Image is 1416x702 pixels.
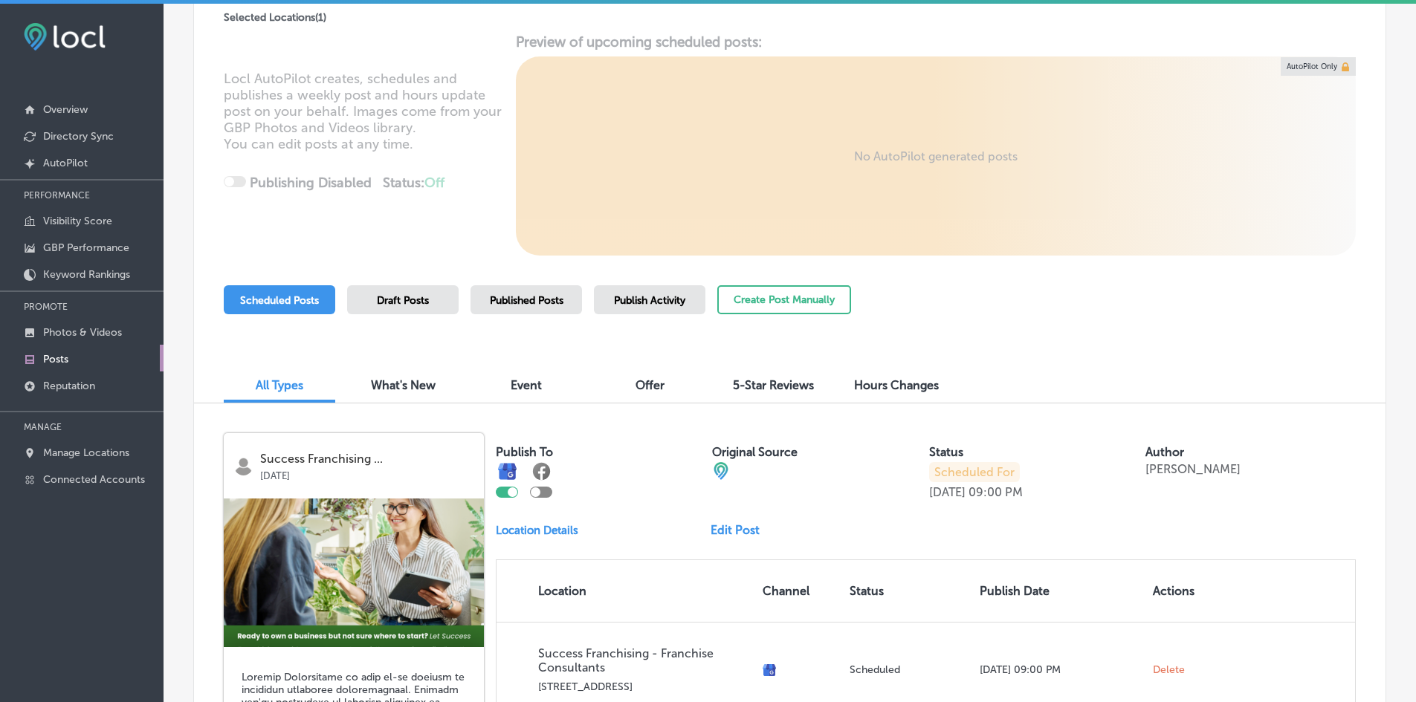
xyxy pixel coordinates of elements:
p: [DATE] [929,485,966,499]
th: Publish Date [974,560,1147,622]
p: Overview [43,103,88,116]
p: Success Franchising ... [260,452,473,466]
button: Create Post Manually [717,285,851,314]
p: GBP Performance [43,241,129,254]
span: Hours Changes [854,378,939,392]
p: [DATE] [260,466,473,481]
label: Original Source [712,445,798,459]
label: Author [1145,445,1184,459]
span: Published Posts [490,294,563,307]
p: Reputation [43,380,95,392]
p: Location Details [496,524,578,537]
span: Event [511,378,542,392]
p: Manage Locations [43,446,129,459]
span: Offer [636,378,665,392]
span: 5-Star Reviews [733,378,814,392]
p: 09:00 PM [969,485,1023,499]
span: Delete [1153,663,1185,677]
span: All Types [256,378,303,392]
img: fda3e92497d09a02dc62c9cd864e3231.png [24,23,106,51]
p: Visibility Score [43,215,112,227]
p: [STREET_ADDRESS] [538,680,751,693]
p: [DATE] 09:00 PM [980,663,1141,676]
a: Edit Post [711,523,772,537]
span: Draft Posts [377,294,429,307]
span: What's New [371,378,436,392]
label: Publish To [496,445,553,459]
p: Directory Sync [43,130,114,143]
th: Status [844,560,974,622]
img: cba84b02adce74ede1fb4a8549a95eca.png [712,462,730,480]
th: Channel [757,560,844,622]
p: [PERSON_NAME] [1145,462,1241,476]
label: Status [929,445,963,459]
img: 38dc7d49-4649-4869-9772-332d4f9260312025-08-27_01-13-56.png [224,498,484,647]
p: Photos & Videos [43,326,122,339]
p: Scheduled [850,663,968,676]
p: Keyword Rankings [43,268,130,281]
p: Posts [43,353,68,365]
p: Success Franchising - Franchise Consultants [538,646,751,675]
span: Publish Activity [614,294,685,307]
th: Actions [1147,560,1216,622]
span: Scheduled Posts [240,294,319,307]
p: AutoPilot [43,157,88,169]
th: Location [497,560,757,622]
img: logo [234,457,253,475]
p: Connected Accounts [43,473,145,486]
p: Scheduled For [929,462,1020,482]
p: Selected Locations ( 1 ) [224,5,326,24]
